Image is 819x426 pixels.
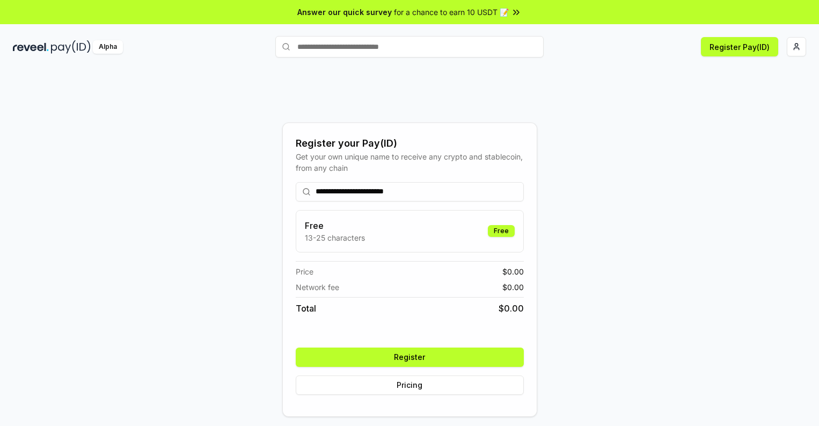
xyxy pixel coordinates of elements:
[701,37,778,56] button: Register Pay(ID)
[296,348,524,367] button: Register
[297,6,392,18] span: Answer our quick survey
[296,266,313,277] span: Price
[296,151,524,174] div: Get your own unique name to receive any crypto and stablecoin, from any chain
[488,225,515,237] div: Free
[502,281,524,293] span: $ 0.00
[13,40,49,54] img: reveel_dark
[305,219,365,232] h3: Free
[296,376,524,395] button: Pricing
[296,281,339,293] span: Network fee
[499,302,524,315] span: $ 0.00
[394,6,509,18] span: for a chance to earn 10 USDT 📝
[502,266,524,277] span: $ 0.00
[93,40,123,54] div: Alpha
[296,136,524,151] div: Register your Pay(ID)
[51,40,91,54] img: pay_id
[296,302,316,315] span: Total
[305,232,365,243] p: 13-25 characters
